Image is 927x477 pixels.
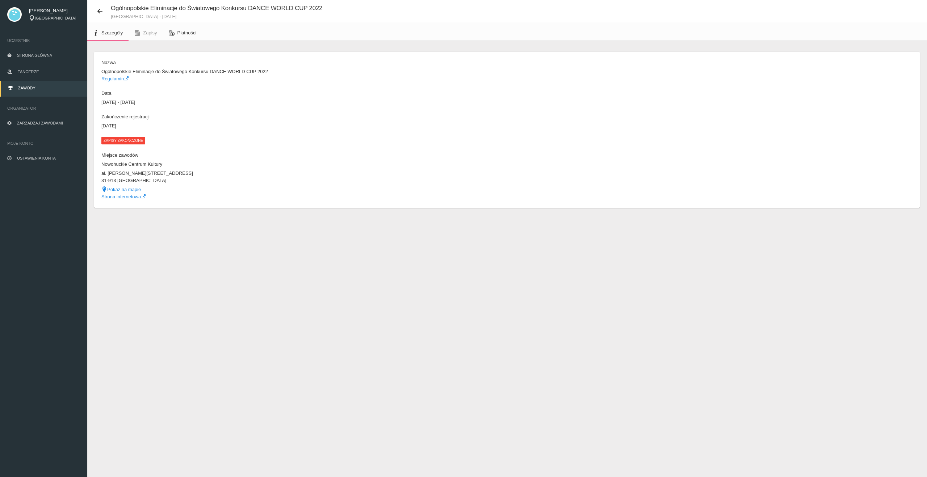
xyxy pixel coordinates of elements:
span: Strona główna [17,53,52,58]
dd: Ogólnopolskie Eliminacje do Światowego Konkursu DANCE WORLD CUP 2022 [101,68,503,75]
span: Organizator [7,105,80,112]
dt: Data [101,90,503,97]
dd: [DATE] - [DATE] [101,99,503,106]
a: Strona internetowa [101,194,146,199]
span: Tancerze [18,69,39,74]
a: Pokaż na mapie [101,187,141,192]
span: Zapisy [143,30,157,35]
span: Moje konto [7,140,80,147]
dd: 31-913 [GEOGRAPHIC_DATA] [101,177,503,184]
small: [GEOGRAPHIC_DATA] - [DATE] [111,14,322,19]
span: Zawody [18,86,35,90]
img: svg [7,7,22,22]
span: Szczegóły [101,30,123,35]
span: Płatności [177,30,197,35]
span: Ogólnopolskie Eliminacje do Światowego Konkursu DANCE WORLD CUP 2022 [111,5,322,12]
span: Zapisy zakończone [101,137,145,144]
span: Ustawienia konta [17,156,56,160]
dt: Miejsce zawodów [101,152,503,159]
a: Regulamin [101,76,129,81]
span: [PERSON_NAME] [29,7,80,14]
div: [GEOGRAPHIC_DATA] [29,15,80,21]
a: Zapisy zakończone [101,138,145,143]
dt: Zakończenie rejestracji [101,113,503,121]
dd: al. [PERSON_NAME][STREET_ADDRESS] [101,170,503,177]
span: Uczestnik [7,37,80,44]
a: Szczegóły [87,25,129,41]
dd: Nowohuckie Centrum Kultury [101,161,503,168]
span: Zarządzaj zawodami [17,121,63,125]
dd: [DATE] [101,122,503,130]
a: Płatności [163,25,202,41]
dt: Nazwa [101,59,503,66]
a: Zapisy [129,25,163,41]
